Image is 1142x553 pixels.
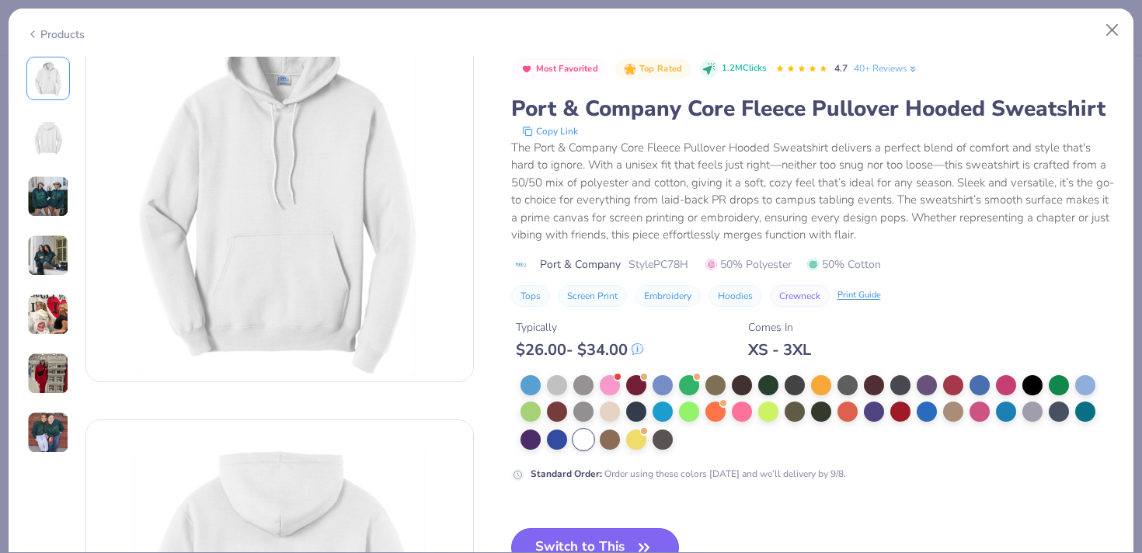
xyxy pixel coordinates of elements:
[705,256,792,273] span: 50% Polyester
[536,64,598,73] span: Most Favorited
[775,57,828,82] div: 4.7 Stars
[540,256,621,273] span: Port & Company
[558,285,627,307] button: Screen Print
[531,467,846,481] div: Order using these colors [DATE] and we’ll delivery by 9/8.
[30,119,67,156] img: Back
[27,353,69,395] img: User generated content
[531,468,602,480] strong: Standard Order :
[807,256,881,273] span: 50% Cotton
[27,235,69,276] img: User generated content
[511,259,532,271] img: brand logo
[27,412,69,454] img: User generated content
[770,285,830,307] button: Crewneck
[516,340,643,360] div: $ 26.00 - $ 34.00
[511,139,1116,244] div: The Port & Company Core Fleece Pullover Hooded Sweatshirt delivers a perfect blend of comfort and...
[511,94,1116,123] div: Port & Company Core Fleece Pullover Hooded Sweatshirt
[834,62,848,75] span: 4.7
[635,285,701,307] button: Embroidery
[30,60,67,97] img: Front
[27,294,69,336] img: User generated content
[837,289,881,302] div: Print Guide
[1098,16,1127,45] button: Close
[624,63,636,75] img: Top Rated sort
[615,59,690,79] button: Badge Button
[511,285,550,307] button: Tops
[521,63,533,75] img: Most Favorited sort
[639,64,683,73] span: Top Rated
[854,61,918,75] a: 40+ Reviews
[517,123,583,139] button: copy to clipboard
[26,26,85,43] div: Products
[748,340,811,360] div: XS - 3XL
[748,319,811,336] div: Comes In
[722,62,766,75] span: 1.2M Clicks
[628,256,688,273] span: Style PC78H
[27,176,69,217] img: User generated content
[513,59,607,79] button: Badge Button
[516,319,643,336] div: Typically
[709,285,762,307] button: Hoodies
